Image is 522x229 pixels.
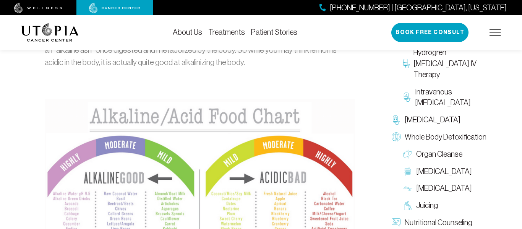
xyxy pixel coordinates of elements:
a: About Us [173,28,202,36]
img: logo [21,23,79,42]
img: icon-hamburger [490,29,501,36]
img: cancer center [89,3,140,13]
img: wellness [14,3,62,13]
a: Treatments [208,28,245,36]
span: [PHONE_NUMBER] | [GEOGRAPHIC_DATA], [US_STATE] [330,2,507,13]
a: Patient Stories [251,28,297,36]
a: [PHONE_NUMBER] | [GEOGRAPHIC_DATA], [US_STATE] [319,2,507,13]
button: Book Free Consult [391,23,469,42]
